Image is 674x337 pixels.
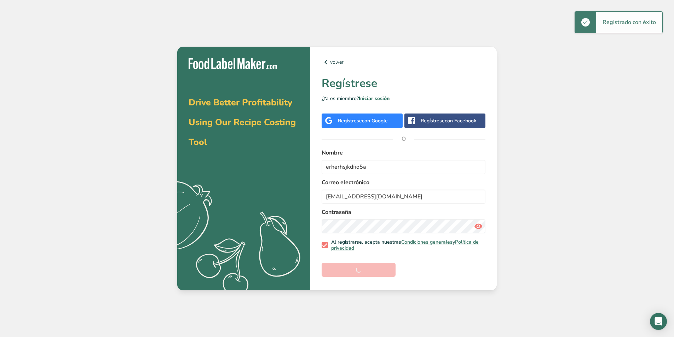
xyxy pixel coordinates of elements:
span: con Facebook [445,117,476,124]
label: Nombre [322,149,485,157]
span: con Google [362,117,388,124]
input: John Doe [322,160,485,174]
a: Política de privacidad [331,239,479,252]
img: Food Label Maker [189,58,277,70]
div: Regístrese [338,117,388,124]
label: Contraseña [322,208,485,216]
div: Regístrese [421,117,476,124]
div: Registrado con éxito [596,12,662,33]
p: ¿Ya es miembro? [322,95,485,102]
a: volver [322,58,485,66]
a: Condiciones generales [401,239,453,245]
input: email@example.com [322,190,485,204]
span: Drive Better Profitability Using Our Recipe Costing Tool [189,97,296,148]
span: O [393,128,414,150]
div: Open Intercom Messenger [650,313,667,330]
h1: Regístrese [322,75,485,92]
a: Iniciar sesión [359,95,390,102]
label: Correo electrónico [322,178,485,187]
span: Al registrarse, acepta nuestras y [328,239,483,251]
